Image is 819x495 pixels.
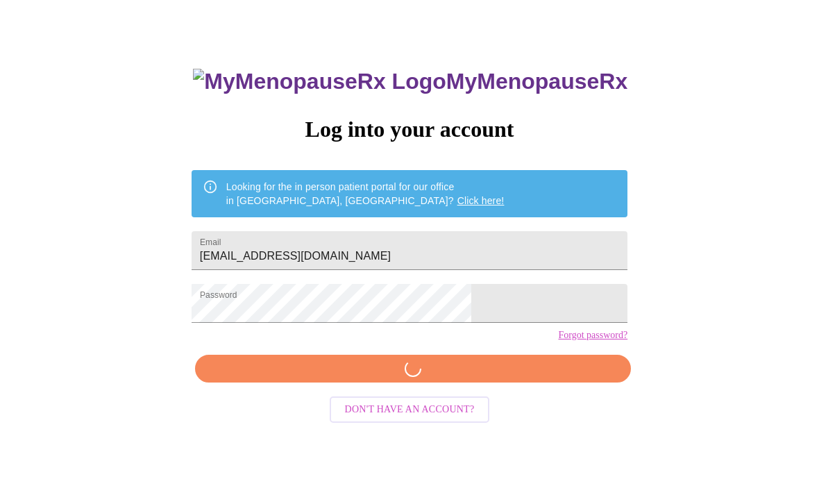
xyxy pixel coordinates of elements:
a: Don't have an account? [326,403,493,414]
h3: MyMenopauseRx [193,69,627,94]
a: Click here! [457,195,505,206]
div: Looking for the in person patient portal for our office in [GEOGRAPHIC_DATA], [GEOGRAPHIC_DATA]? [226,174,505,213]
img: MyMenopauseRx Logo [193,69,446,94]
span: Don't have an account? [345,401,475,419]
a: Forgot password? [558,330,627,341]
h3: Log into your account [192,117,627,142]
button: Don't have an account? [330,396,490,423]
